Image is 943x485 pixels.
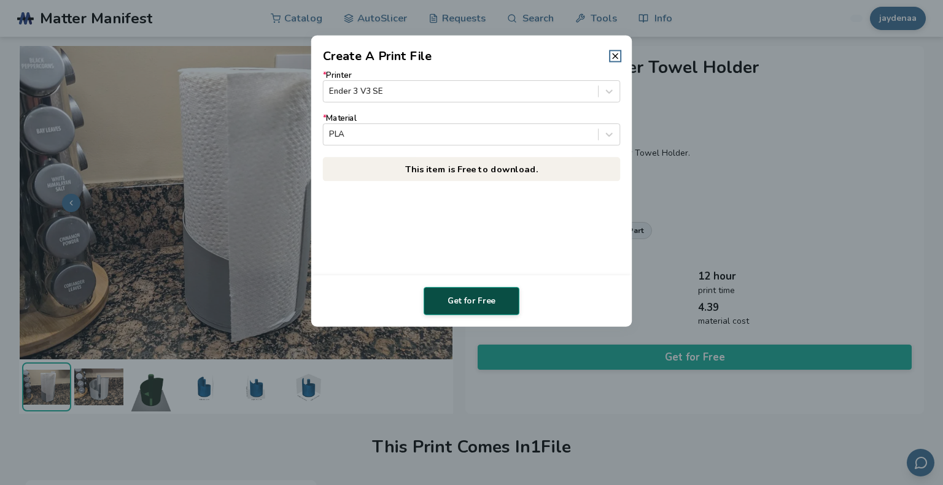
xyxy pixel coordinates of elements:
[329,130,332,139] input: *MaterialPLA
[323,157,621,181] p: This item is Free to download.
[424,287,519,315] button: Get for Free
[323,114,621,145] label: Material
[323,47,432,65] h2: Create A Print File
[323,71,621,102] label: Printer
